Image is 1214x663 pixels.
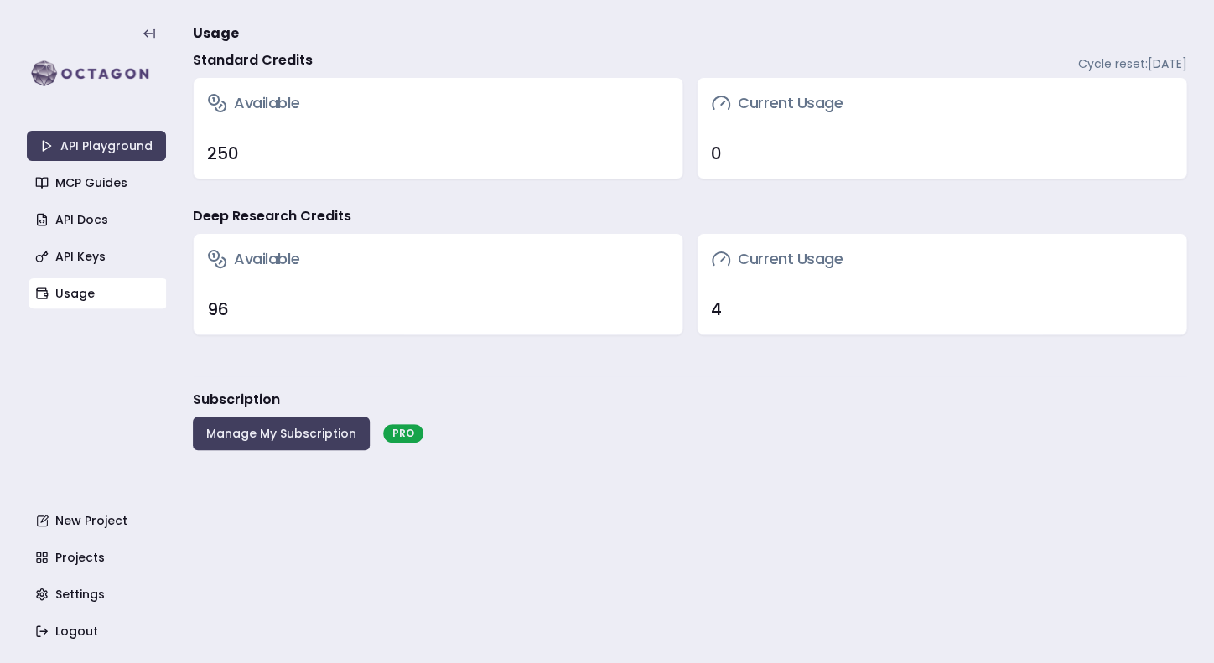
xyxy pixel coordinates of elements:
div: 96 [207,298,669,321]
div: 0 [711,142,1173,165]
h3: Current Usage [711,247,843,271]
span: Usage [193,23,239,44]
a: Settings [29,579,168,609]
div: PRO [383,424,423,443]
div: 4 [711,298,1173,321]
h3: Current Usage [711,91,843,115]
a: API Docs [29,205,168,235]
h3: Available [207,247,299,271]
img: logo-rect-yK7x_WSZ.svg [27,57,166,91]
h3: Subscription [193,390,280,410]
span: Cycle reset: [DATE] [1078,55,1187,72]
h4: Deep Research Credits [193,206,351,226]
a: Projects [29,542,168,572]
div: 250 [207,142,669,165]
a: API Keys [29,241,168,272]
a: Usage [29,278,168,308]
button: Manage My Subscription [193,417,370,450]
h3: Available [207,91,299,115]
h4: Standard Credits [193,50,313,70]
a: New Project [29,505,168,536]
a: Logout [29,616,168,646]
a: API Playground [27,131,166,161]
a: MCP Guides [29,168,168,198]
